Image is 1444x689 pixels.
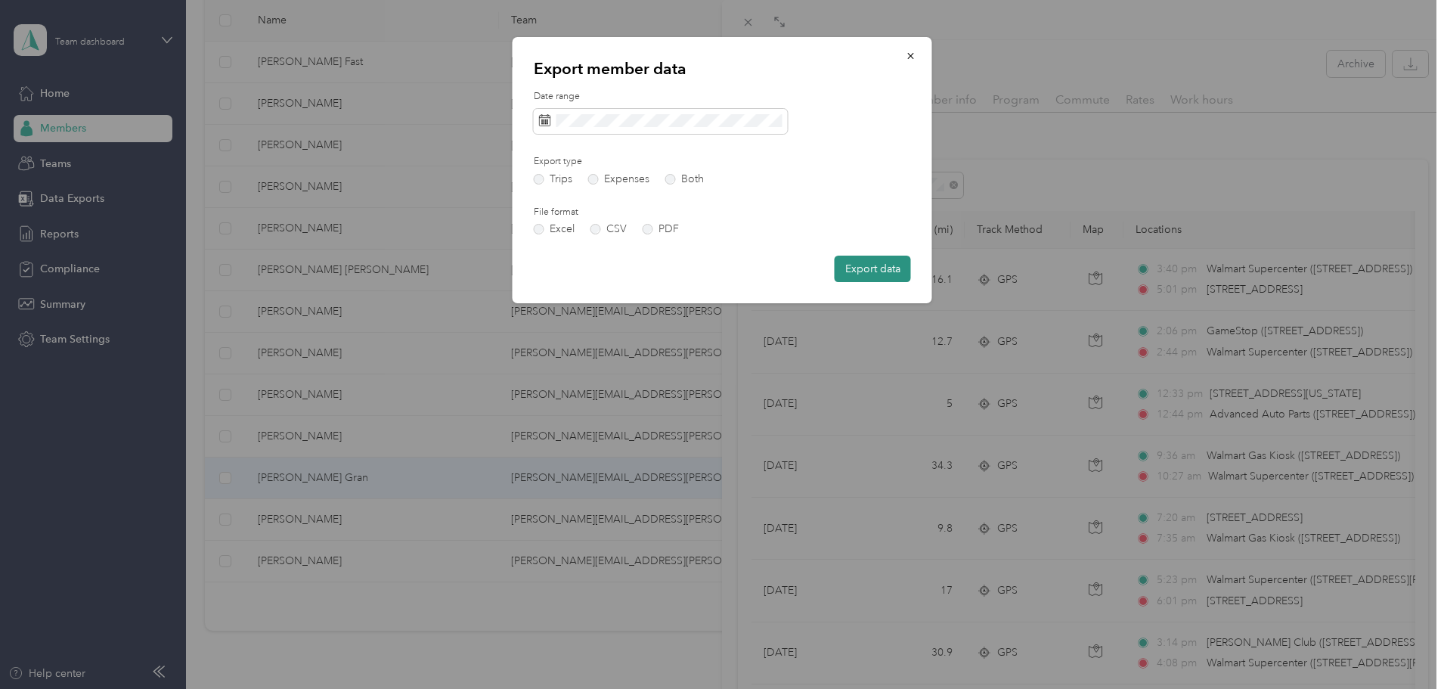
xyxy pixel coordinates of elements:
[588,174,649,185] label: Expenses
[534,90,911,104] label: Date range
[534,206,703,219] label: File format
[534,174,572,185] label: Trips
[835,256,911,282] button: Export data
[534,224,575,234] label: Excel
[643,224,679,234] label: PDF
[1359,604,1444,689] iframe: Everlance-gr Chat Button Frame
[534,58,911,79] p: Export member data
[590,224,627,234] label: CSV
[665,174,704,185] label: Both
[534,155,703,169] label: Export type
